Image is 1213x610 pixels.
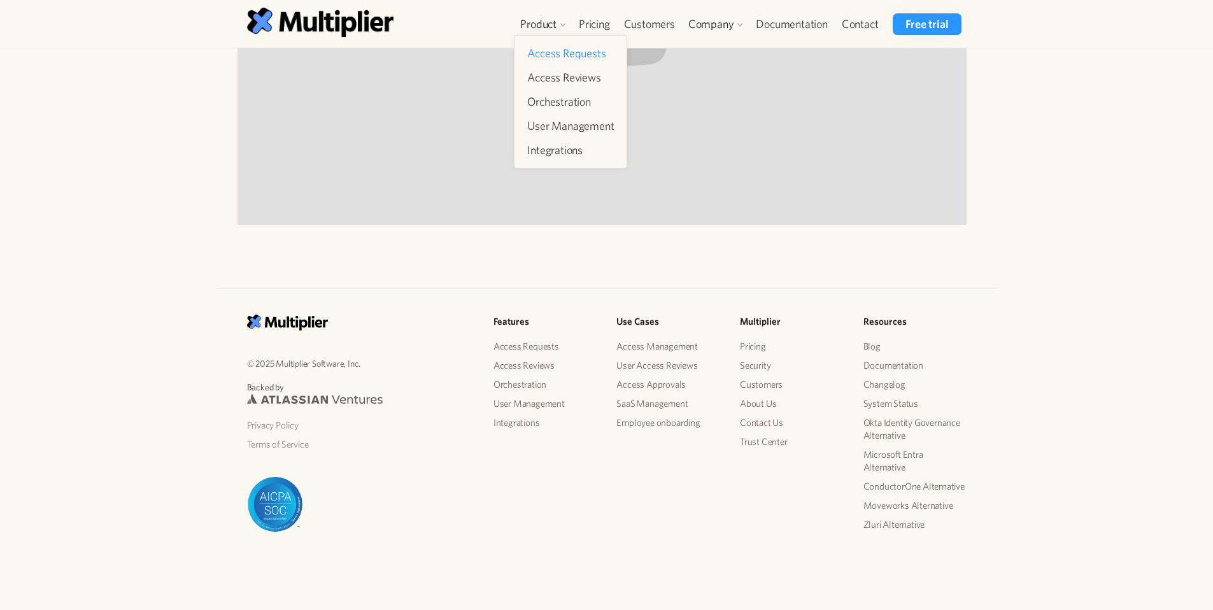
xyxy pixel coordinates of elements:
[247,435,473,454] a: Terms of Service
[863,413,967,445] a: Okta Identity Governance Alternative
[520,17,557,32] div: Product
[247,381,473,394] p: Backed by
[522,66,619,89] a: Access Reviews
[740,337,843,356] a: Pricing
[893,13,961,35] a: Free trial
[572,13,617,35] a: Pricing
[863,356,967,375] a: Documentation
[493,315,597,329] h5: Features
[616,375,720,394] a: Access Approvals
[247,416,473,435] a: Privacy Policy
[740,394,843,413] a: About Us
[740,432,843,451] a: Trust Center
[493,356,597,375] a: Access Reviews
[616,315,720,329] h5: Use Cases
[493,375,597,394] a: Orchestration
[863,375,967,394] a: Changelog
[493,394,597,413] a: User Management
[493,413,597,432] a: Integrations
[616,356,720,375] a: User Access Reviews
[616,394,720,413] a: SaaS Management
[616,413,720,432] a: Employee onboarding
[522,139,619,162] a: Integrations
[863,477,967,496] a: ConductorOne Alternative
[863,496,967,515] a: Moveworks Alternative
[522,90,619,113] a: Orchestration
[863,515,967,534] a: Zluri Alternative
[617,13,682,35] a: Customers
[514,13,572,35] div: Product
[522,115,619,138] a: User Management
[740,413,843,432] a: Contact Us
[863,315,967,329] h5: Resources
[514,35,627,169] nav: Product
[863,394,967,413] a: System Status
[740,356,843,375] a: Security
[688,17,734,32] div: Company
[522,42,619,65] a: Access Requests
[616,337,720,356] a: Access Management
[863,445,967,477] a: Microsoft Entra Alternative
[835,13,886,35] a: Contact
[682,13,749,35] div: Company
[740,375,843,394] a: Customers
[749,13,834,35] a: Documentation
[493,337,597,356] a: Access Requests
[863,337,967,356] a: Blog
[740,315,843,329] h5: Multiplier
[247,356,473,371] p: © 2025 Multiplier Software, Inc.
